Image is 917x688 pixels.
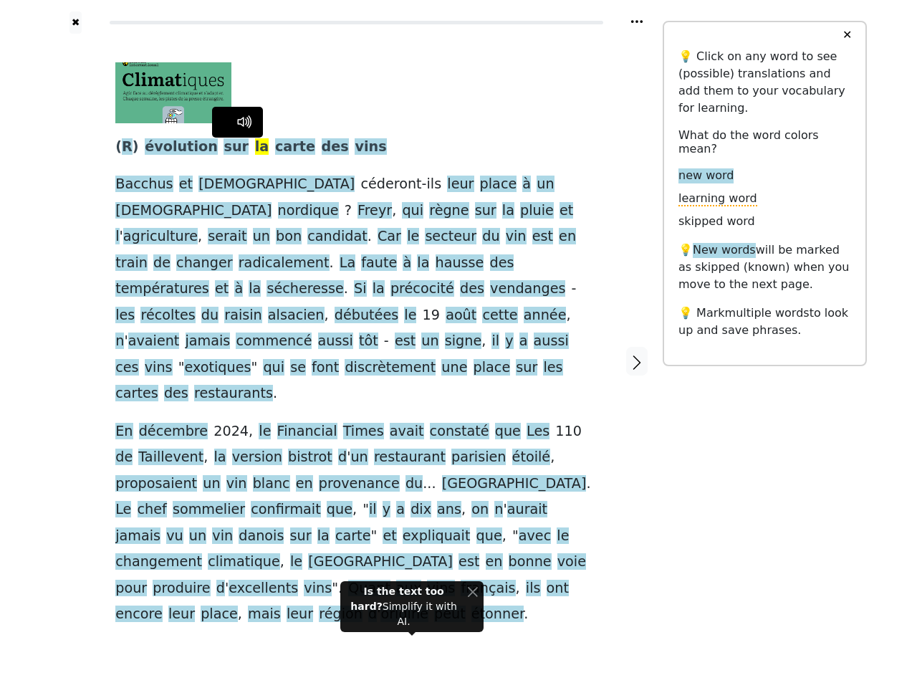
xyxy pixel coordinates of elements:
span: La [340,254,355,272]
span: place [474,359,511,377]
div: Simplify it with AI. [346,584,461,629]
span: encore [115,606,163,623]
span: ' [225,580,229,598]
span: . [524,606,528,623]
span: avait [390,423,424,441]
span: le [404,307,416,325]
span: Le [115,501,131,519]
span: pour [115,580,147,598]
span: faute [361,254,397,272]
span: restaurant [374,449,446,467]
span: débutées [335,307,398,325]
span: restaurants [194,385,273,403]
span: un [421,333,438,350]
span: , [461,501,466,519]
span: agriculture [123,228,198,246]
span: la [214,449,226,467]
span: place [201,606,238,623]
span: du [405,475,423,493]
span: constaté [430,423,489,441]
span: bistrot [288,449,332,467]
span: signe [445,333,481,350]
span: place [480,176,517,193]
span: vins [427,580,455,598]
span: avaient [128,333,180,350]
span: - [572,280,577,298]
span: il [369,501,377,519]
span: ont [547,580,569,598]
span: la [255,138,269,156]
span: candidat [307,228,367,246]
span: bonne [509,553,552,571]
span: qui [263,359,284,377]
span: de [153,254,171,272]
span: [GEOGRAPHIC_DATA] [308,553,453,571]
span: est [458,553,479,571]
span: parisien [451,449,506,467]
span: exotiques [184,359,251,377]
span: proposaient [115,475,197,493]
span: l [115,228,119,246]
span: sur [290,527,312,545]
span: région [319,606,363,623]
span: , [550,449,554,467]
span: Quant [348,580,390,598]
span: y [383,501,390,519]
a: ✖ [69,11,82,34]
span: ... [423,475,436,493]
span: vins [304,580,332,598]
span: Bacchus [115,176,173,193]
span: ans [437,501,461,519]
span: les [543,359,562,377]
span: décembre [139,423,208,441]
button: ✕ [834,22,860,48]
span: [DEMOGRAPHIC_DATA] [115,202,272,220]
span: excellents [229,580,298,598]
span: tôt [359,333,378,350]
span: français [461,580,515,598]
span: " [370,527,377,545]
span: produire [153,580,210,598]
span: leur [287,606,313,623]
span: leur [447,176,474,193]
span: , [249,423,253,441]
span: , [238,606,242,623]
span: à [234,280,243,298]
span: Taillevent [138,449,203,467]
span: chef [138,501,167,519]
span: ' [124,333,128,350]
span: changer [176,254,233,272]
span: - [384,333,389,350]
span: sommelier [173,501,245,519]
span: des [490,254,514,272]
span: . [273,385,277,403]
span: changement [115,553,202,571]
span: sur [516,359,537,377]
span: vin [506,228,527,246]
span: hausse [436,254,484,272]
span: et [383,527,396,545]
span: et [560,202,573,220]
span: il [491,333,499,350]
span: la [317,527,330,545]
span: Les [527,423,549,441]
p: 💡 Mark to look up and save phrases. [678,305,851,339]
span: 19 [423,307,440,325]
span: new word [678,168,734,183]
span: secteur [425,228,476,246]
span: " [251,359,257,377]
span: aux [396,580,421,598]
span: jamais [186,333,231,350]
span: raisin [224,307,261,325]
span: sur [475,202,496,220]
span: ( [115,138,122,156]
span: Financial [277,423,337,441]
button: Close [467,584,478,599]
span: " [178,359,185,377]
span: du [201,307,219,325]
span: Si [354,280,367,298]
span: aussi [534,333,569,350]
span: ' [120,228,123,246]
span: train [115,254,148,272]
span: font [312,359,339,377]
